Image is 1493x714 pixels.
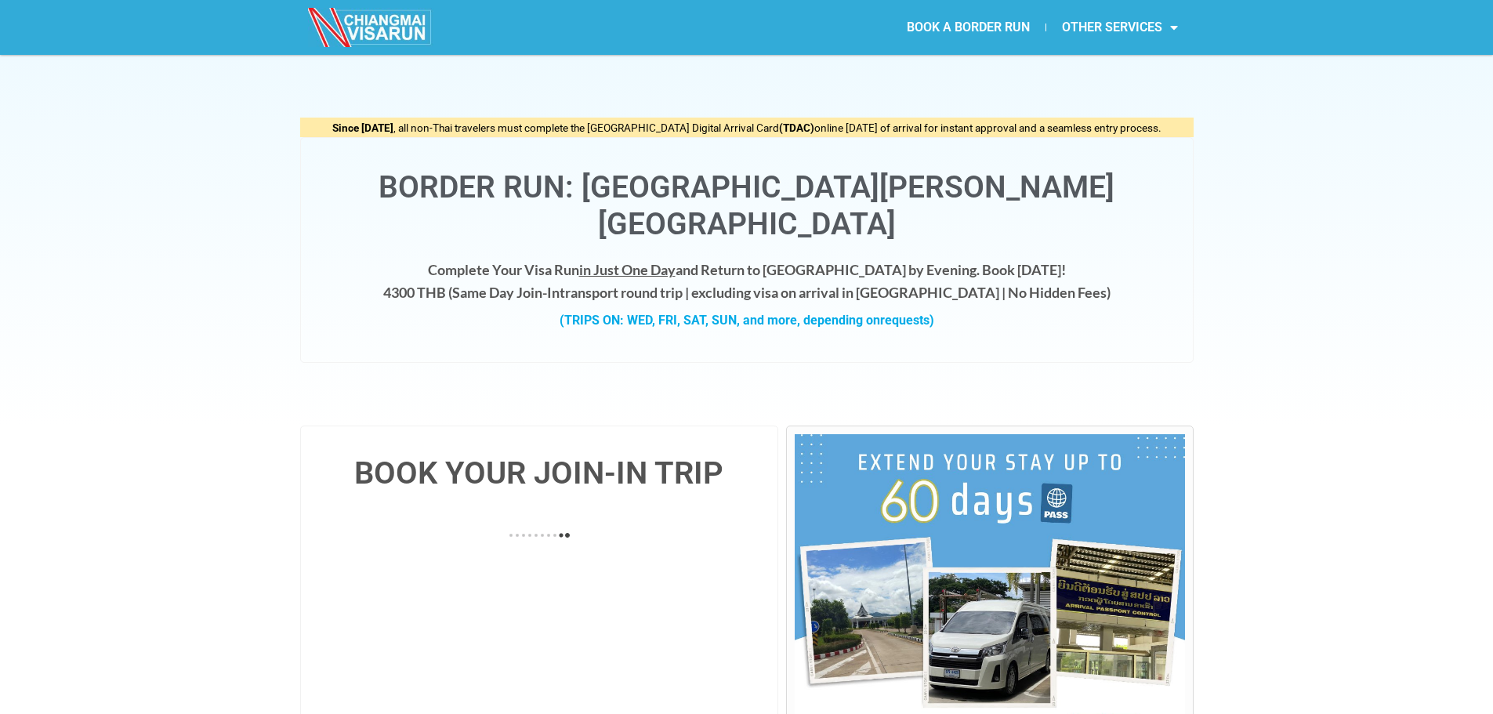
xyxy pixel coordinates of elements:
strong: (TRIPS ON: WED, FRI, SAT, SUN, and more, depending on [560,313,934,328]
h4: BOOK YOUR JOIN-IN TRIP [317,458,763,489]
h1: Border Run: [GEOGRAPHIC_DATA][PERSON_NAME][GEOGRAPHIC_DATA] [317,169,1177,243]
strong: Same Day Join-In [452,284,560,301]
h4: Complete Your Visa Run and Return to [GEOGRAPHIC_DATA] by Evening. Book [DATE]! 4300 THB ( transp... [317,259,1177,304]
strong: (TDAC) [779,121,814,134]
strong: Since [DATE] [332,121,393,134]
a: BOOK A BORDER RUN [891,9,1045,45]
a: OTHER SERVICES [1046,9,1194,45]
span: in Just One Day [579,261,676,278]
nav: Menu [747,9,1194,45]
span: , all non-Thai travelers must complete the [GEOGRAPHIC_DATA] Digital Arrival Card online [DATE] o... [332,121,1161,134]
span: requests) [880,313,934,328]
